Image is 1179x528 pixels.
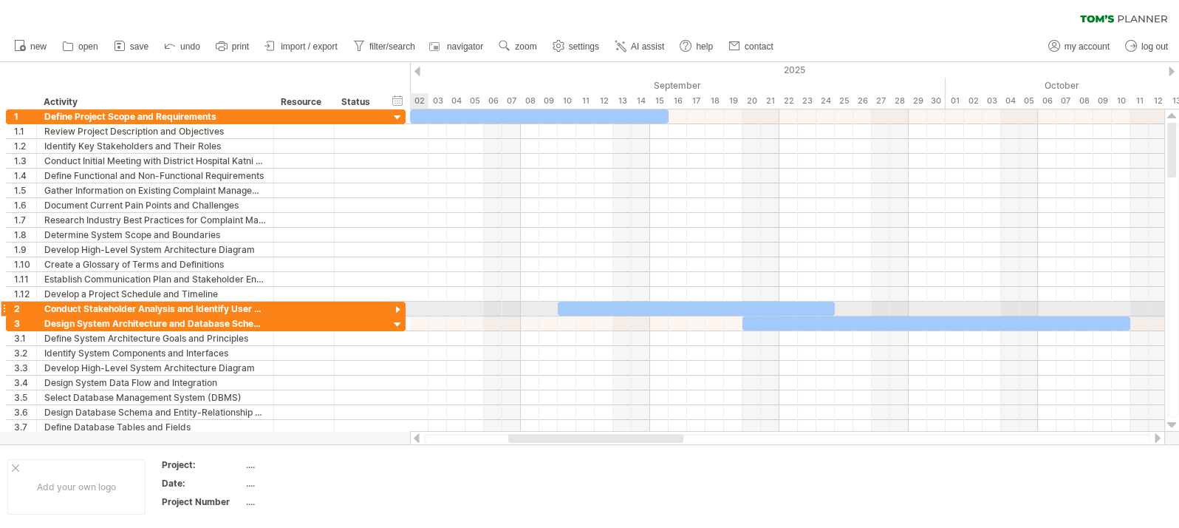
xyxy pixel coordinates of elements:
div: Tuesday, 9 September 2025 [539,93,558,109]
div: Activity [44,95,265,109]
div: 1.11 [14,272,36,286]
span: contact [745,41,773,52]
div: Identify System Components and Interfaces [44,346,266,360]
div: Tuesday, 2 September 2025 [410,93,428,109]
a: AI assist [611,37,669,56]
span: help [696,41,713,52]
div: Identify Key Stakeholders and Their Roles [44,139,266,153]
div: Define Functional and Non-Functional Requirements [44,169,266,183]
div: Thursday, 11 September 2025 [576,93,595,109]
div: Date: [162,477,243,490]
div: Wednesday, 1 October 2025 [946,93,964,109]
div: 3 [14,317,36,331]
div: Select Database Management System (DBMS) [44,390,266,405]
div: Saturday, 20 September 2025 [742,93,761,109]
div: 1.8 [14,228,36,242]
div: 1.12 [14,287,36,301]
div: 1 [14,109,36,123]
div: Tuesday, 16 September 2025 [669,93,687,109]
a: contact [725,37,778,56]
span: new [30,41,47,52]
div: Design Database Schema and Entity-Relationship Diagram [44,405,266,419]
div: Wednesday, 8 October 2025 [1075,93,1093,109]
div: Friday, 26 September 2025 [853,93,872,109]
a: log out [1121,37,1172,56]
span: filter/search [369,41,415,52]
span: print [232,41,249,52]
div: Define System Architecture Goals and Principles [44,331,266,345]
div: Develop a Project Schedule and Timeline [44,287,266,301]
div: Status [341,95,374,109]
div: Tuesday, 30 September 2025 [927,93,946,109]
div: Sunday, 7 September 2025 [502,93,521,109]
div: Sunday, 5 October 2025 [1019,93,1038,109]
div: Thursday, 2 October 2025 [964,93,982,109]
span: save [130,41,148,52]
div: Monday, 15 September 2025 [650,93,669,109]
div: Thursday, 9 October 2025 [1093,93,1112,109]
div: Monday, 6 October 2025 [1038,93,1056,109]
div: Sunday, 28 September 2025 [890,93,909,109]
div: Add your own logo [7,459,146,515]
div: Wednesday, 3 September 2025 [428,93,447,109]
span: open [78,41,98,52]
div: Design System Data Flow and Integration [44,376,266,390]
div: Project: [162,458,243,471]
div: Project Number [162,495,243,508]
a: import / export [261,37,342,56]
div: Research Industry Best Practices for Complaint Management Systems [44,213,266,227]
div: 3.1 [14,331,36,345]
div: Design System Architecture and Database Schema [44,317,266,331]
a: help [676,37,717,56]
div: 1.4 [14,169,36,183]
div: Friday, 5 September 2025 [465,93,484,109]
div: 3.5 [14,390,36,405]
div: Friday, 12 September 2025 [595,93,613,109]
div: Tuesday, 7 October 2025 [1056,93,1075,109]
div: Friday, 3 October 2025 [982,93,1001,109]
div: 2 [14,302,36,316]
div: Establish Communication Plan and Stakeholder Engagement Strategy [44,272,266,286]
div: Sunday, 21 September 2025 [761,93,779,109]
div: Thursday, 4 September 2025 [447,93,465,109]
div: .... [246,495,370,508]
div: Gather Information on Existing Complaint Management Process [44,183,266,197]
div: Friday, 10 October 2025 [1112,93,1130,109]
div: Saturday, 13 September 2025 [613,93,632,109]
div: Saturday, 27 September 2025 [872,93,890,109]
div: Define Database Tables and Fields [44,420,266,434]
div: Monday, 22 September 2025 [779,93,798,109]
span: log out [1141,41,1168,52]
div: Resource [281,95,326,109]
div: 1.9 [14,243,36,257]
div: Develop High-Level System Architecture Diagram [44,361,266,375]
div: 1.6 [14,198,36,212]
div: September 2025 [392,78,946,93]
span: my account [1064,41,1110,52]
div: 1.1 [14,124,36,138]
div: 1.2 [14,139,36,153]
a: new [10,37,51,56]
div: 3.3 [14,361,36,375]
div: 1.7 [14,213,36,227]
a: navigator [427,37,488,56]
div: Saturday, 11 October 2025 [1130,93,1149,109]
a: save [110,37,153,56]
div: Monday, 29 September 2025 [909,93,927,109]
div: Define Project Scope and Requirements [44,109,266,123]
div: 1.10 [14,257,36,271]
a: open [58,37,103,56]
div: Friday, 19 September 2025 [724,93,742,109]
div: Monday, 8 September 2025 [521,93,539,109]
a: print [212,37,253,56]
div: Conduct Initial Meeting with District Hospital Katni Representatives [44,154,266,168]
a: zoom [495,37,541,56]
div: Sunday, 12 October 2025 [1149,93,1167,109]
div: Tuesday, 23 September 2025 [798,93,816,109]
a: filter/search [349,37,420,56]
div: Conduct Stakeholder Analysis and Identify User Roles [44,302,266,316]
a: undo [160,37,205,56]
div: 3.2 [14,346,36,360]
div: Saturday, 4 October 2025 [1001,93,1019,109]
div: Sunday, 14 September 2025 [632,93,650,109]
